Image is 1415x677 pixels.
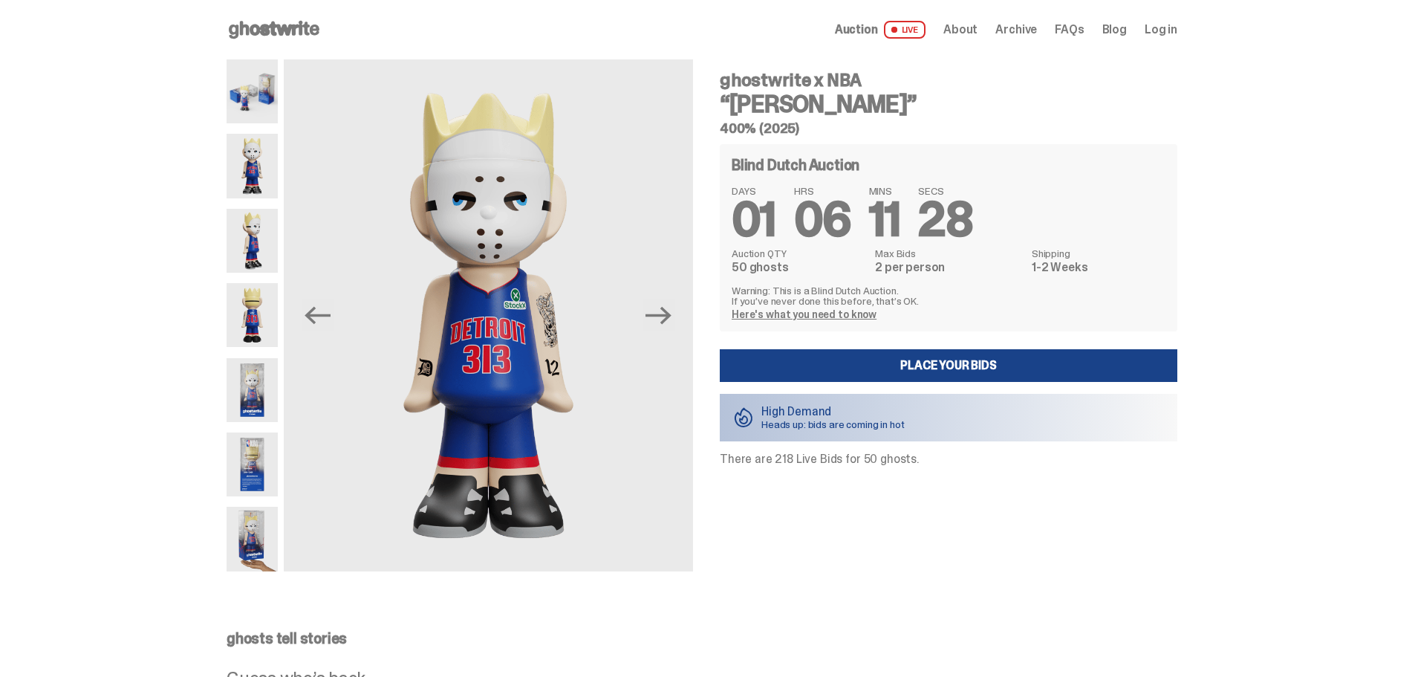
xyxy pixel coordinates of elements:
[918,186,972,196] span: SECS
[869,189,901,250] span: 11
[302,299,334,331] button: Previous
[720,92,1177,116] h3: “[PERSON_NAME]”
[875,262,1023,273] dd: 2 per person
[869,186,901,196] span: MINS
[643,299,675,331] button: Next
[227,283,278,347] img: Copy%20of%20Eminem_NBA_400_6.png
[732,308,876,321] a: Here's what you need to know
[1032,248,1165,259] dt: Shipping
[1055,24,1084,36] a: FAQs
[995,24,1037,36] a: Archive
[227,433,278,496] img: Eminem_NBA_400_13.png
[227,209,278,273] img: Copy%20of%20Eminem_NBA_400_3.png
[761,406,905,418] p: High Demand
[761,419,905,430] p: Heads up: bids are coming in hot
[227,59,278,123] img: Eminem_NBA_400_10.png
[732,285,1165,306] p: Warning: This is a Blind Dutch Auction. If you’ve never done this before, that’s OK.
[884,21,926,39] span: LIVE
[227,631,1177,646] p: ghosts tell stories
[943,24,978,36] a: About
[732,248,866,259] dt: Auction QTY
[1032,262,1165,273] dd: 1-2 Weeks
[720,349,1177,382] a: Place your Bids
[732,262,866,273] dd: 50 ghosts
[1145,24,1177,36] a: Log in
[732,158,859,172] h4: Blind Dutch Auction
[875,248,1023,259] dt: Max Bids
[732,186,776,196] span: DAYS
[918,189,972,250] span: 28
[720,71,1177,89] h4: ghostwrite x NBA
[732,189,776,250] span: 01
[227,507,278,571] img: eminem%20scale.png
[227,358,278,422] img: Eminem_NBA_400_12.png
[227,134,278,198] img: Copy%20of%20Eminem_NBA_400_1.png
[720,453,1177,465] p: There are 218 Live Bids for 50 ghosts.
[284,59,693,571] img: Copy%20of%20Eminem_NBA_400_1.png
[794,189,851,250] span: 06
[1102,24,1127,36] a: Blog
[835,21,926,39] a: Auction LIVE
[835,24,878,36] span: Auction
[720,122,1177,135] h5: 400% (2025)
[794,186,851,196] span: HRS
